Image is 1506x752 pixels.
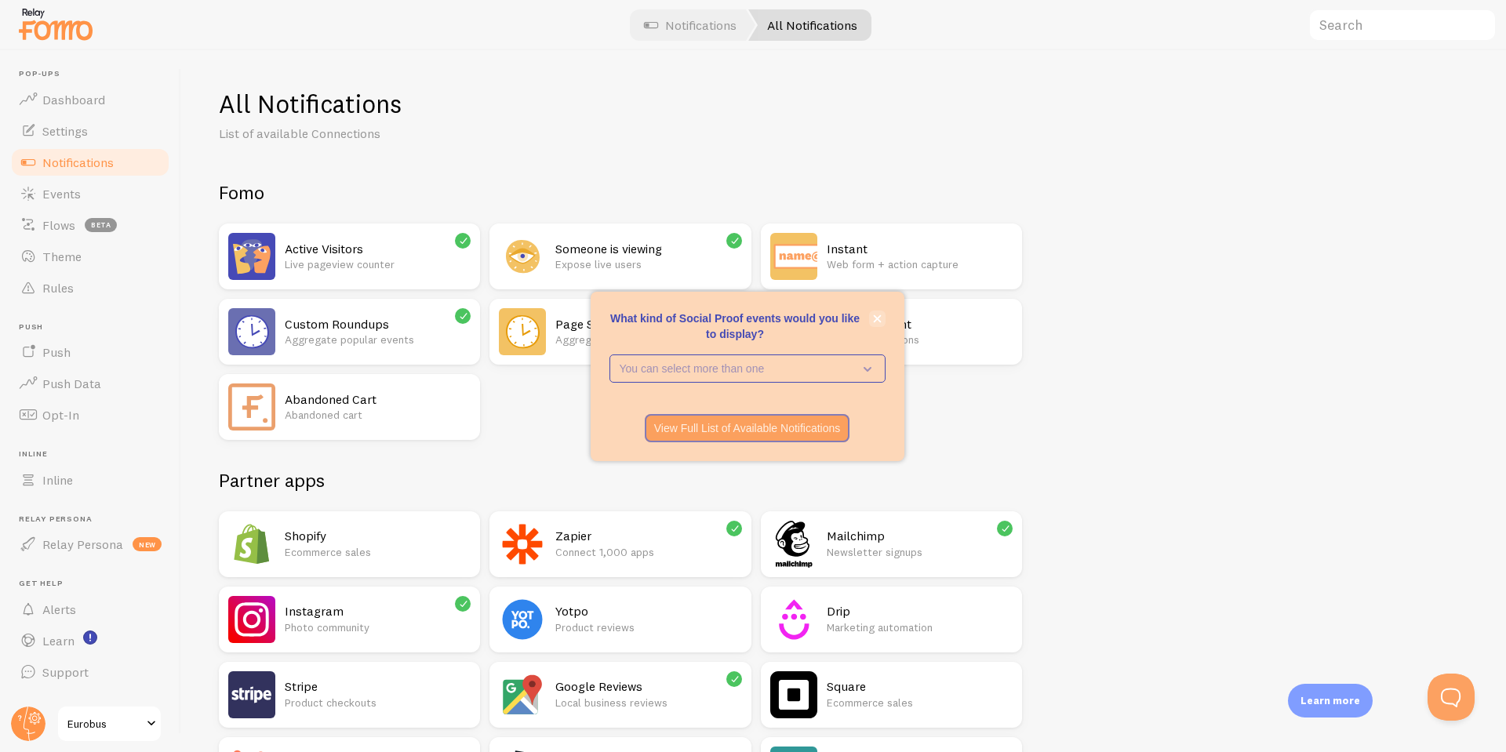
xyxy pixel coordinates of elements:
[827,695,1013,710] p: Ecommerce sales
[9,84,171,115] a: Dashboard
[42,92,105,107] span: Dashboard
[499,308,546,355] img: Page Stream
[228,596,275,643] img: Instagram
[654,420,841,436] p: View Full List of Available Notifications
[219,468,1022,492] h2: Partner apps
[285,678,471,695] h2: Stripe
[9,368,171,399] a: Push Data
[499,596,546,643] img: Yotpo
[85,218,117,232] span: beta
[42,472,73,488] span: Inline
[19,449,171,460] span: Inline
[869,311,886,327] button: close,
[1300,693,1360,708] p: Learn more
[555,695,741,710] p: Local business reviews
[9,464,171,496] a: Inline
[770,521,817,568] img: Mailchimp
[9,336,171,368] a: Push
[555,332,741,347] p: Aggregate notifications
[42,664,89,680] span: Support
[555,316,741,332] h2: Page Stream
[770,233,817,280] img: Instant
[9,625,171,656] a: Learn
[555,619,741,635] p: Product reviews
[19,514,171,525] span: Relay Persona
[19,579,171,589] span: Get Help
[285,241,471,257] h2: Active Visitors
[591,292,904,461] div: What kind of Social Proof events would you like to display?
[9,115,171,147] a: Settings
[285,332,471,347] p: Aggregate popular events
[9,209,171,241] a: Flows beta
[42,186,81,202] span: Events
[42,123,88,139] span: Settings
[285,256,471,272] p: Live pageview counter
[555,256,741,272] p: Expose live users
[499,233,546,280] img: Someone is viewing
[42,217,75,233] span: Flows
[42,407,79,423] span: Opt-In
[219,88,1468,120] h1: All Notifications
[285,544,471,560] p: Ecommerce sales
[9,147,171,178] a: Notifications
[67,714,142,733] span: Eurobus
[219,125,595,143] p: List of available Connections
[609,311,886,342] p: What kind of Social Proof events would you like to display?
[555,528,741,544] h2: Zapier
[555,678,741,695] h2: Google Reviews
[42,344,71,360] span: Push
[285,407,471,423] p: Abandoned cart
[770,671,817,718] img: Square
[555,544,741,560] p: Connect 1,000 apps
[42,633,75,648] span: Learn
[56,705,162,743] a: Eurobus
[9,178,171,209] a: Events
[609,354,886,383] button: You can select more than one
[555,241,741,257] h2: Someone is viewing
[9,594,171,625] a: Alerts
[1428,674,1475,721] iframe: Help Scout Beacon - Open
[228,521,275,568] img: Shopify
[285,528,471,544] h2: Shopify
[16,4,95,44] img: fomo-relay-logo-orange.svg
[499,671,546,718] img: Google Reviews
[620,361,853,376] p: You can select more than one
[827,544,1013,560] p: Newsletter signups
[219,180,1022,205] h2: Fomo
[285,316,471,332] h2: Custom Roundups
[285,391,471,408] h2: Abandoned Cart
[42,601,76,617] span: Alerts
[9,272,171,303] a: Rules
[42,249,82,264] span: Theme
[228,383,275,430] img: Abandoned Cart
[9,529,171,560] a: Relay Persona new
[42,536,123,552] span: Relay Persona
[770,596,817,643] img: Drip
[228,671,275,718] img: Stripe
[19,69,171,79] span: Pop-ups
[285,695,471,710] p: Product checkouts
[9,241,171,272] a: Theme
[645,414,850,442] button: View Full List of Available Notifications
[285,619,471,635] p: Photo community
[9,656,171,688] a: Support
[827,332,1013,347] p: Static notifications
[83,630,97,645] svg: <p>Watch New Feature Tutorials!</p>
[827,603,1013,619] h2: Drip
[42,280,74,296] span: Rules
[827,678,1013,695] h2: Square
[9,399,171,430] a: Opt-In
[19,322,171,332] span: Push
[285,603,471,619] h2: Instagram
[42,154,114,170] span: Notifications
[827,619,1013,635] p: Marketing automation
[228,233,275,280] img: Active Visitors
[499,521,546,568] img: Zapier
[228,308,275,355] img: Custom Roundups
[1288,684,1373,717] div: Learn more
[827,241,1013,257] h2: Instant
[827,256,1013,272] p: Web form + action capture
[42,376,101,391] span: Push Data
[555,603,741,619] h2: Yotpo
[827,528,1013,544] h2: Mailchimp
